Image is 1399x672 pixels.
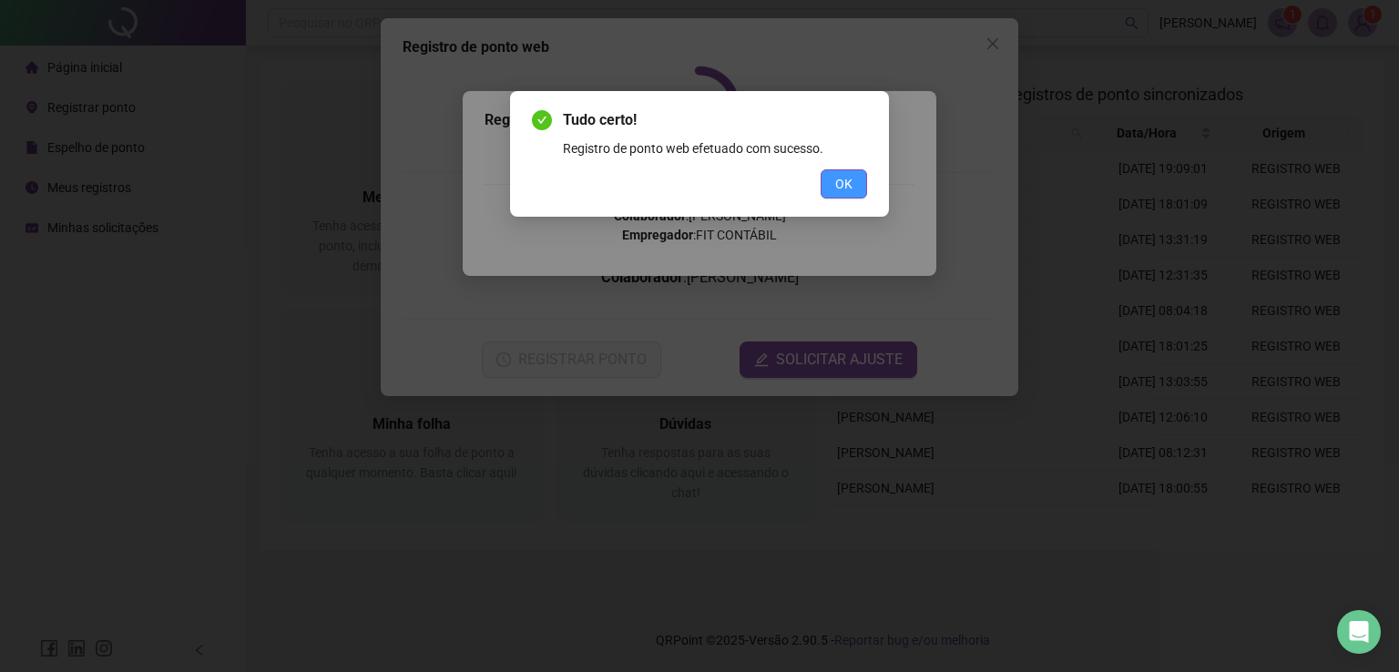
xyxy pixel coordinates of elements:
[563,138,867,158] div: Registro de ponto web efetuado com sucesso.
[532,110,552,130] span: check-circle
[821,169,867,199] button: OK
[563,109,867,131] span: Tudo certo!
[1337,610,1381,654] div: Open Intercom Messenger
[835,174,853,194] span: OK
